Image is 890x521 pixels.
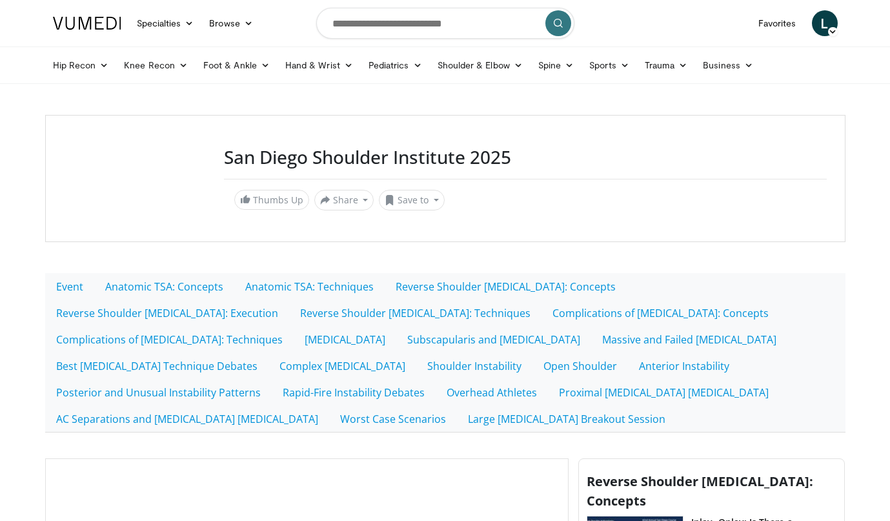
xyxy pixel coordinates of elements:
[45,273,94,300] a: Event
[587,473,813,509] span: Reverse Shoulder [MEDICAL_DATA]: Concepts
[272,379,436,406] a: Rapid-Fire Instability Debates
[457,405,676,433] a: Large [MEDICAL_DATA] Breakout Session
[430,52,531,78] a: Shoulder & Elbow
[385,273,627,300] a: Reverse Shoulder [MEDICAL_DATA]: Concepts
[541,300,780,327] a: Complications of [MEDICAL_DATA]: Concepts
[396,326,591,353] a: Subscapularis and [MEDICAL_DATA]
[45,379,272,406] a: Posterior and Unusual Instability Patterns
[129,10,202,36] a: Specialties
[751,10,804,36] a: Favorites
[379,190,445,210] button: Save to
[196,52,278,78] a: Foot & Ankle
[224,147,827,169] h3: San Diego Shoulder Institute 2025
[201,10,261,36] a: Browse
[637,52,696,78] a: Trauma
[314,190,374,210] button: Share
[45,405,329,433] a: AC Separations and [MEDICAL_DATA] [MEDICAL_DATA]
[329,405,457,433] a: Worst Case Scenarios
[695,52,761,78] a: Business
[548,379,780,406] a: Proximal [MEDICAL_DATA] [MEDICAL_DATA]
[289,300,541,327] a: Reverse Shoulder [MEDICAL_DATA]: Techniques
[316,8,574,39] input: Search topics, interventions
[361,52,430,78] a: Pediatrics
[591,326,787,353] a: Massive and Failed [MEDICAL_DATA]
[53,17,121,30] img: VuMedi Logo
[532,352,628,380] a: Open Shoulder
[294,326,396,353] a: [MEDICAL_DATA]
[234,190,309,210] a: Thumbs Up
[116,52,196,78] a: Knee Recon
[94,273,234,300] a: Anatomic TSA: Concepts
[582,52,637,78] a: Sports
[234,273,385,300] a: Anatomic TSA: Techniques
[278,52,361,78] a: Hand & Wrist
[45,300,289,327] a: Reverse Shoulder [MEDICAL_DATA]: Execution
[45,352,268,380] a: Best [MEDICAL_DATA] Technique Debates
[436,379,548,406] a: Overhead Athletes
[45,52,117,78] a: Hip Recon
[628,352,740,380] a: Anterior Instability
[812,10,838,36] a: L
[416,352,532,380] a: Shoulder Instability
[45,326,294,353] a: Complications of [MEDICAL_DATA]: Techniques
[268,352,416,380] a: Complex [MEDICAL_DATA]
[531,52,582,78] a: Spine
